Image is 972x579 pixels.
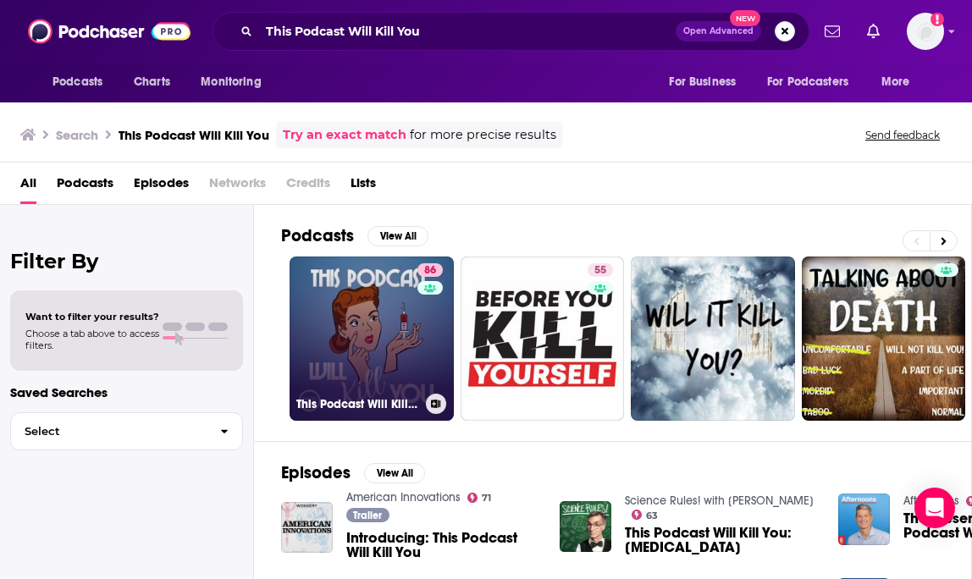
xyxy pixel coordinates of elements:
[20,169,36,204] a: All
[625,526,818,554] a: This Podcast Will Kill You: Coccidioidomycosis
[730,10,760,26] span: New
[296,397,419,411] h3: This Podcast Will Kill You
[907,13,944,50] span: Logged in as torisims
[767,70,848,94] span: For Podcasters
[931,13,944,26] svg: Add a profile image
[632,510,659,520] a: 63
[657,66,757,98] button: open menu
[25,328,159,351] span: Choose a tab above to access filters.
[907,13,944,50] img: User Profile
[28,15,191,47] img: Podchaser - Follow, Share and Rate Podcasts
[346,531,539,560] a: Introducing: This Podcast Will Kill You
[351,169,376,204] a: Lists
[860,128,945,142] button: Send feedback
[290,256,454,421] a: 86This Podcast Will Kill You
[461,256,625,421] a: 55
[56,127,98,143] h3: Search
[646,512,658,520] span: 63
[189,66,283,98] button: open menu
[881,70,910,94] span: More
[676,21,761,41] button: Open AdvancedNew
[482,494,491,502] span: 71
[860,17,886,46] a: Show notifications dropdown
[914,488,955,528] div: Open Intercom Messenger
[213,12,809,51] div: Search podcasts, credits, & more...
[10,412,243,450] button: Select
[41,66,124,98] button: open menu
[209,169,266,204] span: Networks
[281,225,428,246] a: PodcastsView All
[10,384,243,400] p: Saved Searches
[286,169,330,204] span: Credits
[818,17,847,46] a: Show notifications dropdown
[123,66,180,98] a: Charts
[870,66,931,98] button: open menu
[467,493,492,503] a: 71
[25,311,159,323] span: Want to filter your results?
[201,70,261,94] span: Monitoring
[588,263,613,277] a: 55
[625,494,814,508] a: Science Rules! with Bill Nye
[364,463,425,483] button: View All
[134,169,189,204] a: Episodes
[560,501,611,553] img: This Podcast Will Kill You: Coccidioidomycosis
[281,502,333,554] img: Introducing: This Podcast Will Kill You
[594,262,606,279] span: 55
[410,125,556,145] span: for more precise results
[134,70,170,94] span: Charts
[346,490,461,505] a: American Innovations
[625,526,818,554] span: This Podcast Will Kill You: [MEDICAL_DATA]
[11,426,207,437] span: Select
[281,462,425,483] a: EpisodesView All
[669,70,736,94] span: For Business
[259,18,676,45] input: Search podcasts, credits, & more...
[417,263,443,277] a: 86
[683,27,754,36] span: Open Advanced
[281,462,351,483] h2: Episodes
[281,225,354,246] h2: Podcasts
[10,249,243,273] h2: Filter By
[52,70,102,94] span: Podcasts
[903,494,959,508] a: Afternoons
[907,13,944,50] button: Show profile menu
[424,262,436,279] span: 86
[283,125,406,145] a: Try an exact match
[57,169,113,204] a: Podcasts
[838,494,890,545] img: The Presenters of "This Podcast Will Kill You" talk viruses
[756,66,873,98] button: open menu
[119,127,269,143] h3: This Podcast Will Kill You
[367,226,428,246] button: View All
[353,510,382,521] span: Trailer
